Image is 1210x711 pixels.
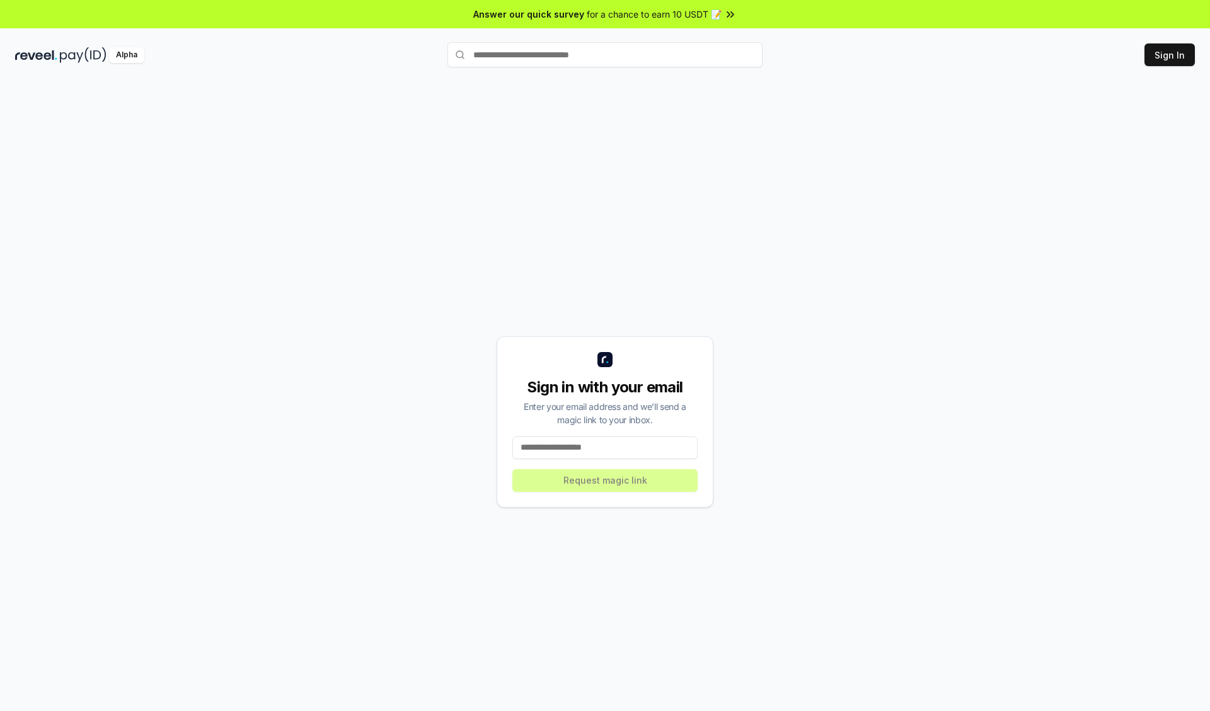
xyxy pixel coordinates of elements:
span: for a chance to earn 10 USDT 📝 [587,8,722,21]
img: reveel_dark [15,47,57,63]
div: Enter your email address and we’ll send a magic link to your inbox. [512,400,698,426]
button: Sign In [1144,43,1195,66]
img: pay_id [60,47,107,63]
span: Answer our quick survey [473,8,584,21]
div: Sign in with your email [512,377,698,397]
img: logo_small [597,352,613,367]
div: Alpha [109,47,144,63]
